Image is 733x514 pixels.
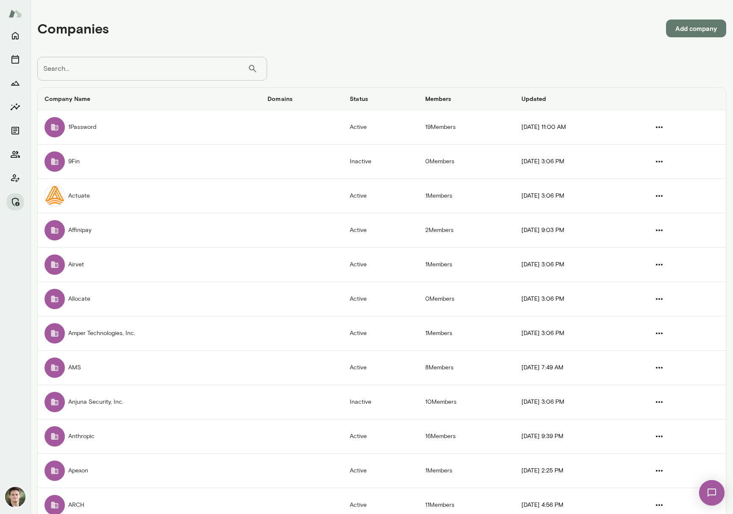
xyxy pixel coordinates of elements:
[343,282,418,316] td: Active
[418,213,515,248] td: 2 Members
[37,20,109,36] h4: Companies
[343,248,418,282] td: Active
[418,419,515,454] td: 16 Members
[38,351,261,385] td: AMS
[521,95,632,103] h6: Updated
[515,248,639,282] td: [DATE] 3:06 PM
[343,351,418,385] td: Active
[45,95,254,103] h6: Company Name
[343,145,418,179] td: Inactive
[418,351,515,385] td: 8 Members
[7,146,24,163] button: Members
[5,487,25,507] img: Alex Marcus
[38,419,261,454] td: Anthropic
[418,282,515,316] td: 0 Members
[7,122,24,139] button: Documents
[38,316,261,351] td: Amper Technologies, Inc.
[418,110,515,145] td: 19 Members
[38,248,261,282] td: Airvet
[515,316,639,351] td: [DATE] 3:06 PM
[7,193,24,210] button: Manage
[418,385,515,419] td: 10 Members
[8,6,22,22] img: Mento
[343,179,418,213] td: Active
[343,110,418,145] td: Active
[418,248,515,282] td: 1 Members
[343,385,418,419] td: Inactive
[515,419,639,454] td: [DATE] 9:39 PM
[7,170,24,187] button: Client app
[38,110,261,145] td: 1Password
[425,95,508,103] h6: Members
[350,95,412,103] h6: Status
[343,419,418,454] td: Active
[418,145,515,179] td: 0 Members
[418,316,515,351] td: 1 Members
[515,454,639,488] td: [DATE] 2:25 PM
[343,213,418,248] td: Active
[515,179,639,213] td: [DATE] 3:06 PM
[343,316,418,351] td: Active
[515,351,639,385] td: [DATE] 7:49 AM
[38,454,261,488] td: Apexon
[38,213,261,248] td: Affinipay
[268,95,336,103] h6: Domains
[515,145,639,179] td: [DATE] 3:06 PM
[515,213,639,248] td: [DATE] 9:03 PM
[418,454,515,488] td: 1 Members
[38,179,261,213] td: Actuate
[343,454,418,488] td: Active
[7,51,24,68] button: Sessions
[38,145,261,179] td: 9Fin
[515,282,639,316] td: [DATE] 3:06 PM
[515,385,639,419] td: [DATE] 3:06 PM
[38,282,261,316] td: Allocate
[418,179,515,213] td: 1 Members
[7,75,24,92] button: Growth Plan
[7,98,24,115] button: Insights
[38,385,261,419] td: Anjuna Security, Inc.
[666,20,726,37] button: Add company
[515,110,639,145] td: [DATE] 11:00 AM
[7,27,24,44] button: Home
